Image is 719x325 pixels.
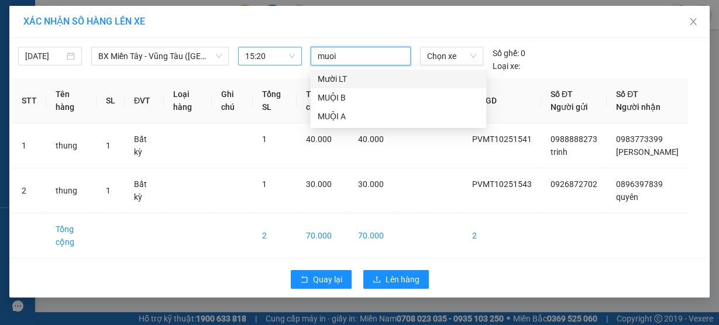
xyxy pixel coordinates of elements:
[306,179,332,189] span: 30.000
[616,89,638,99] span: Số ĐT
[463,213,541,258] td: 2
[427,47,476,65] span: Chọn xe
[300,275,308,285] span: rollback
[373,275,381,285] span: upload
[493,60,520,72] span: Loại xe:
[106,141,111,150] span: 1
[677,6,710,39] button: Close
[313,273,342,286] span: Quay lại
[616,102,660,112] span: Người nhận
[363,270,429,289] button: uploadLên hàng
[551,102,588,112] span: Người gửi
[493,47,525,60] div: 0
[212,78,253,123] th: Ghi chú
[46,213,97,258] td: Tổng cộng
[306,134,332,144] span: 40.000
[551,147,567,157] span: trinh
[616,179,663,189] span: 0896397839
[358,134,384,144] span: 40.000
[46,78,97,123] th: Tên hàng
[12,123,46,168] td: 1
[318,72,479,85] div: Mười LT
[616,147,679,157] span: [PERSON_NAME]
[125,123,164,168] td: Bất kỳ
[463,78,541,123] th: Mã GD
[262,134,267,144] span: 1
[23,16,145,27] span: XÁC NHẬN SỐ HÀNG LÊN XE
[311,107,486,126] div: MUỘI A
[349,213,393,258] td: 70.000
[318,91,479,104] div: MUỘI B
[689,17,698,26] span: close
[125,168,164,213] td: Bất kỳ
[25,50,64,63] input: 12/10/2025
[616,134,663,144] span: 0983773399
[164,78,212,123] th: Loại hàng
[616,192,638,202] span: quyên
[106,186,111,195] span: 1
[311,70,486,88] div: Mười LT
[262,179,267,189] span: 1
[472,134,532,144] span: PVMT10251541
[253,78,297,123] th: Tổng SL
[245,47,295,65] span: 15:20
[12,168,46,213] td: 2
[97,78,125,123] th: SL
[12,78,46,123] th: STT
[46,123,97,168] td: thung
[358,179,384,189] span: 30.000
[311,88,486,107] div: MUỘI B
[551,134,597,144] span: 0988888273
[551,89,573,99] span: Số ĐT
[291,270,352,289] button: rollbackQuay lại
[215,53,222,60] span: down
[297,213,349,258] td: 70.000
[318,110,479,123] div: MUỘI A
[46,168,97,213] td: thung
[253,213,297,258] td: 2
[125,78,164,123] th: ĐVT
[493,47,519,60] span: Số ghế:
[551,179,597,189] span: 0926872702
[297,78,349,123] th: Tổng cước
[472,179,532,189] span: PVMT10251543
[98,47,222,65] span: BX Miền Tây - Vũng Tàu (Hàng Hóa)
[386,273,419,286] span: Lên hàng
